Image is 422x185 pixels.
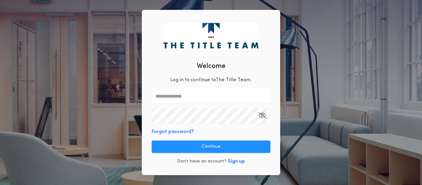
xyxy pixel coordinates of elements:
h2: Welcome [197,61,226,71]
p: Don't have an account? [177,158,226,165]
p: Log in to continue to The Title Team . [170,76,252,84]
button: Sign up [228,158,245,165]
button: Forgot password? [152,128,194,136]
img: logo [163,23,258,48]
button: Continue [152,141,270,153]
